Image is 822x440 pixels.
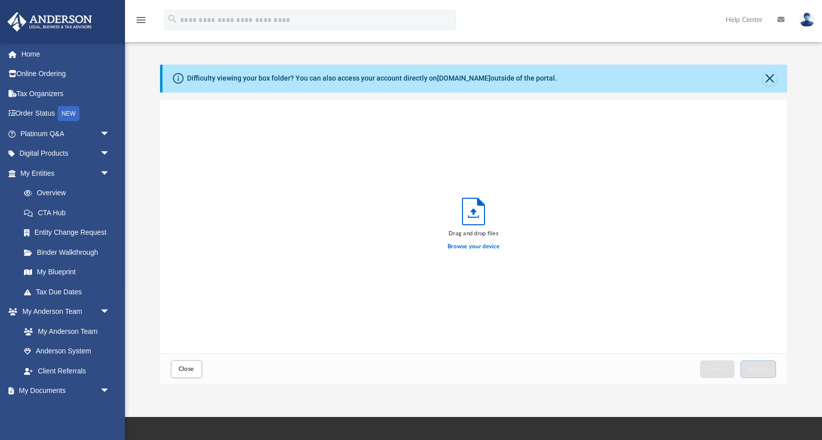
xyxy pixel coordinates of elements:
[7,302,120,322] a: My Anderson Teamarrow_drop_down
[100,144,120,164] span: arrow_drop_down
[447,242,499,251] label: Browse your device
[7,381,120,401] a: My Documentsarrow_drop_down
[762,72,776,86] button: Close
[135,14,147,26] i: menu
[799,13,814,27] img: User Pic
[135,19,147,26] a: menu
[740,360,776,378] button: Upload
[7,64,125,84] a: Online Ordering
[14,361,120,381] a: Client Referrals
[100,381,120,401] span: arrow_drop_down
[7,124,125,144] a: Platinum Q&Aarrow_drop_down
[7,104,125,124] a: Order StatusNEW
[100,124,120,144] span: arrow_drop_down
[437,74,490,82] a: [DOMAIN_NAME]
[160,100,787,384] div: Upload
[14,321,115,341] a: My Anderson Team
[707,366,727,372] span: Cancel
[14,183,125,203] a: Overview
[4,12,95,32] img: Anderson Advisors Platinum Portal
[7,44,125,64] a: Home
[700,360,735,378] button: Cancel
[7,163,125,183] a: My Entitiesarrow_drop_down
[14,203,125,223] a: CTA Hub
[167,14,178,25] i: search
[14,223,125,243] a: Entity Change Request
[178,366,194,372] span: Close
[447,229,499,238] div: Drag and drop files
[14,341,120,361] a: Anderson System
[171,360,202,378] button: Close
[7,144,125,164] a: Digital Productsarrow_drop_down
[7,84,125,104] a: Tax Organizers
[14,400,115,420] a: Box
[14,242,125,262] a: Binder Walkthrough
[187,73,557,84] div: Difficulty viewing your box folder? You can also access your account directly on outside of the p...
[160,100,787,354] div: grid
[100,302,120,322] span: arrow_drop_down
[748,366,769,372] span: Upload
[100,163,120,184] span: arrow_drop_down
[57,106,79,121] div: NEW
[14,282,125,302] a: Tax Due Dates
[14,262,120,282] a: My Blueprint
